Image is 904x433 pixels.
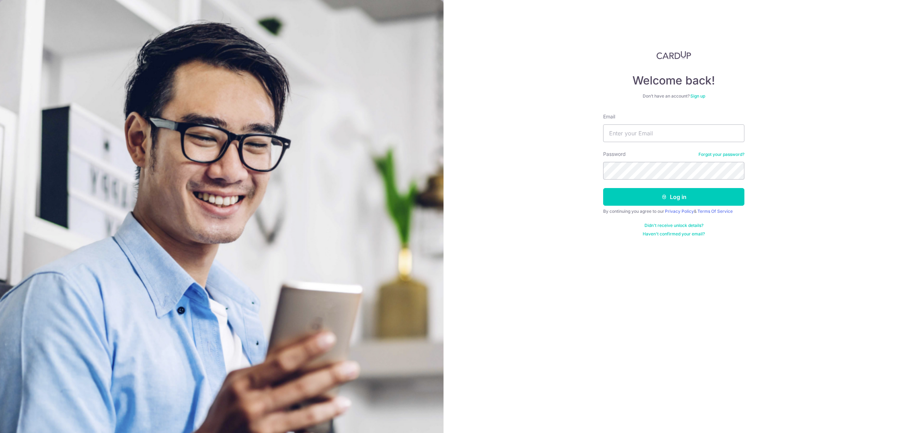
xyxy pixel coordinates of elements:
h4: Welcome back! [603,74,744,88]
label: Password [603,151,626,158]
a: Privacy Policy [665,209,694,214]
a: Sign up [690,93,705,99]
a: Terms Of Service [697,209,733,214]
img: CardUp Logo [656,51,691,59]
div: Don’t have an account? [603,93,744,99]
button: Log in [603,188,744,206]
a: Didn't receive unlock details? [644,223,703,228]
input: Enter your Email [603,124,744,142]
a: Haven't confirmed your email? [643,231,705,237]
label: Email [603,113,615,120]
a: Forgot your password? [698,152,744,157]
div: By continuing you agree to our & [603,209,744,214]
